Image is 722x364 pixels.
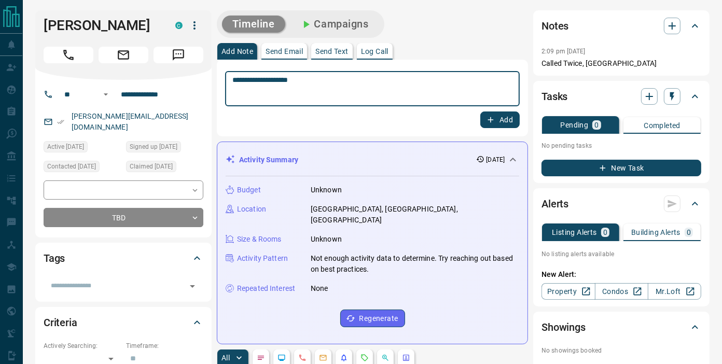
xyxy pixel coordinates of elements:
svg: Emails [319,354,327,362]
p: No showings booked [541,346,701,355]
p: Called Twice, [GEOGRAPHIC_DATA] [541,58,701,69]
button: Campaigns [289,16,379,33]
button: Regenerate [340,310,405,327]
p: Send Text [315,48,349,55]
svg: Requests [360,354,369,362]
div: Thu Sep 11 2025 [44,141,121,156]
p: 0 [687,229,691,236]
span: Claimed [DATE] [130,161,173,172]
p: [DATE] [487,155,505,164]
a: Property [541,283,595,300]
h1: [PERSON_NAME] [44,17,160,34]
span: Message [154,47,203,63]
p: 0 [594,121,599,129]
div: Showings [541,315,701,340]
p: Add Note [221,48,253,55]
p: Pending [561,121,589,129]
svg: Opportunities [381,354,390,362]
span: Email [99,47,148,63]
h2: Notes [541,18,568,34]
h2: Tags [44,250,65,267]
p: Not enough activity data to determine. Try reaching out based on best practices. [311,253,519,275]
p: Unknown [311,234,342,245]
h2: Alerts [541,195,568,212]
span: Call [44,47,93,63]
p: Unknown [311,185,342,195]
h2: Tasks [541,88,567,105]
p: New Alert: [541,269,701,280]
p: Log Call [361,48,388,55]
div: Tasks [541,84,701,109]
a: Condos [595,283,648,300]
svg: Notes [257,354,265,362]
span: Signed up [DATE] [130,142,177,152]
p: No listing alerts available [541,249,701,259]
p: 0 [603,229,607,236]
button: Add [480,111,520,128]
div: Notes [541,13,701,38]
div: condos.ca [175,22,183,29]
p: Repeated Interest [237,283,295,294]
button: Open [185,279,200,293]
h2: Criteria [44,314,77,331]
div: Alerts [541,191,701,216]
p: Listing Alerts [552,229,597,236]
svg: Lead Browsing Activity [277,354,286,362]
button: Open [100,88,112,101]
p: [GEOGRAPHIC_DATA], [GEOGRAPHIC_DATA], [GEOGRAPHIC_DATA] [311,204,519,226]
div: Tags [44,246,203,271]
p: No pending tasks [541,138,701,153]
div: TBD [44,208,203,227]
a: [PERSON_NAME][EMAIL_ADDRESS][DOMAIN_NAME] [72,112,189,131]
a: Mr.Loft [648,283,701,300]
div: Criteria [44,310,203,335]
div: Activity Summary[DATE] [226,150,519,170]
p: Activity Summary [239,155,298,165]
p: Timeframe: [126,341,203,351]
span: Active [DATE] [47,142,84,152]
p: Send Email [266,48,303,55]
p: None [311,283,328,294]
p: Activity Pattern [237,253,288,264]
svg: Listing Alerts [340,354,348,362]
svg: Calls [298,354,307,362]
h2: Showings [541,319,586,335]
p: Location [237,204,266,215]
div: Thu Sep 11 2025 [126,161,203,175]
p: Completed [644,122,681,129]
p: Actively Searching: [44,341,121,351]
div: Thu Sep 11 2025 [44,161,121,175]
p: 2:09 pm [DATE] [541,48,586,55]
button: Timeline [222,16,285,33]
svg: Agent Actions [402,354,410,362]
p: Size & Rooms [237,234,282,245]
p: Budget [237,185,261,195]
p: All [221,354,230,361]
div: Thu Sep 11 2025 [126,141,203,156]
button: New Task [541,160,701,176]
p: Building Alerts [631,229,681,236]
svg: Email Verified [57,118,64,125]
span: Contacted [DATE] [47,161,96,172]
